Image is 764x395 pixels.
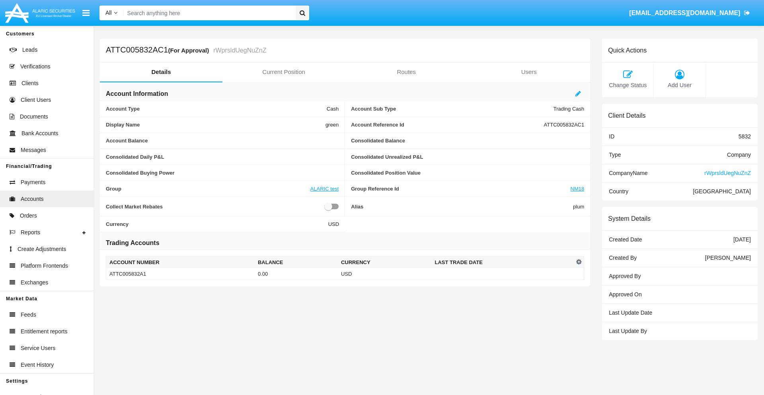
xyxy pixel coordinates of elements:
a: [EMAIL_ADDRESS][DOMAIN_NAME] [626,2,754,24]
span: Alias [351,202,573,211]
span: Clients [21,79,39,88]
span: Verifications [20,62,50,71]
a: Routes [345,62,468,82]
span: Account Type [106,106,327,112]
span: Entitlement reports [21,327,68,336]
span: 5832 [739,133,751,140]
th: Last Trade Date [431,257,574,269]
img: Logo image [4,1,76,25]
span: Documents [20,113,48,121]
span: Consolidated Balance [351,138,584,144]
span: Change Status [606,81,649,90]
span: Trading Cash [554,106,585,112]
span: Create Adjustments [18,245,66,253]
span: Bank Accounts [21,129,58,138]
span: Orders [20,212,37,220]
span: Currency [106,221,328,227]
h6: Client Details [608,112,645,119]
span: Country [609,188,628,195]
span: Type [609,152,621,158]
span: Consolidated Position Value [351,170,584,176]
small: rWprsldUegNuZnZ [211,47,266,54]
span: [GEOGRAPHIC_DATA] [693,188,751,195]
span: Account Sub Type [351,106,554,112]
a: All [99,9,123,17]
span: Add User [658,81,701,90]
span: Cash [327,106,339,112]
span: Account Balance [106,138,339,144]
span: Company Name [609,170,647,176]
span: [EMAIL_ADDRESS][DOMAIN_NAME] [629,10,740,16]
h6: Quick Actions [608,47,647,54]
a: Users [468,62,590,82]
span: rWprsldUegNuZnZ [704,170,751,176]
span: Account Reference Id [351,122,544,128]
a: ALARIC test [310,186,339,192]
span: [DATE] [733,236,751,243]
span: Approved On [609,291,642,298]
span: Last Update Date [609,309,652,316]
span: Approved By [609,273,641,279]
div: (For Approval) [168,46,211,55]
span: Collect Market Rebates [106,202,324,211]
span: Event History [21,361,54,369]
span: USD [328,221,339,227]
span: Created By [609,255,637,261]
span: Payments [21,178,45,187]
span: ID [609,133,614,140]
h6: System Details [608,215,651,222]
h6: Account Information [106,90,168,98]
span: Reports [21,228,40,237]
span: Display Name [106,122,325,128]
span: [PERSON_NAME] [705,255,751,261]
td: USD [338,268,432,280]
h5: ATTC005832AC1 [106,46,267,55]
td: ATTC005832A1 [106,268,255,280]
span: Messages [21,146,46,154]
span: Service Users [21,344,55,352]
a: Details [100,62,222,82]
span: ATTC005832AC1 [544,122,585,128]
th: Currency [338,257,432,269]
span: Client Users [21,96,51,104]
span: Consolidated Buying Power [106,170,339,176]
span: Consolidated Daily P&L [106,154,339,160]
a: NM18 [571,186,585,192]
input: Search [123,6,293,20]
a: Current Position [222,62,345,82]
span: Accounts [21,195,44,203]
span: All [105,10,112,16]
span: plum [573,202,584,211]
span: Leads [22,46,37,54]
span: Group [106,186,310,192]
th: Account Number [106,257,255,269]
span: Created Date [609,236,642,243]
span: green [325,122,339,128]
span: Feeds [21,311,36,319]
th: Balance [255,257,338,269]
span: Company [727,152,751,158]
h6: Trading Accounts [106,239,160,247]
td: 0.00 [255,268,338,280]
span: Group Reference Id [351,186,570,192]
span: Consolidated Unrealized P&L [351,154,584,160]
span: Last Update By [609,328,647,334]
span: Exchanges [21,278,48,287]
span: Platform Frontends [21,262,68,270]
